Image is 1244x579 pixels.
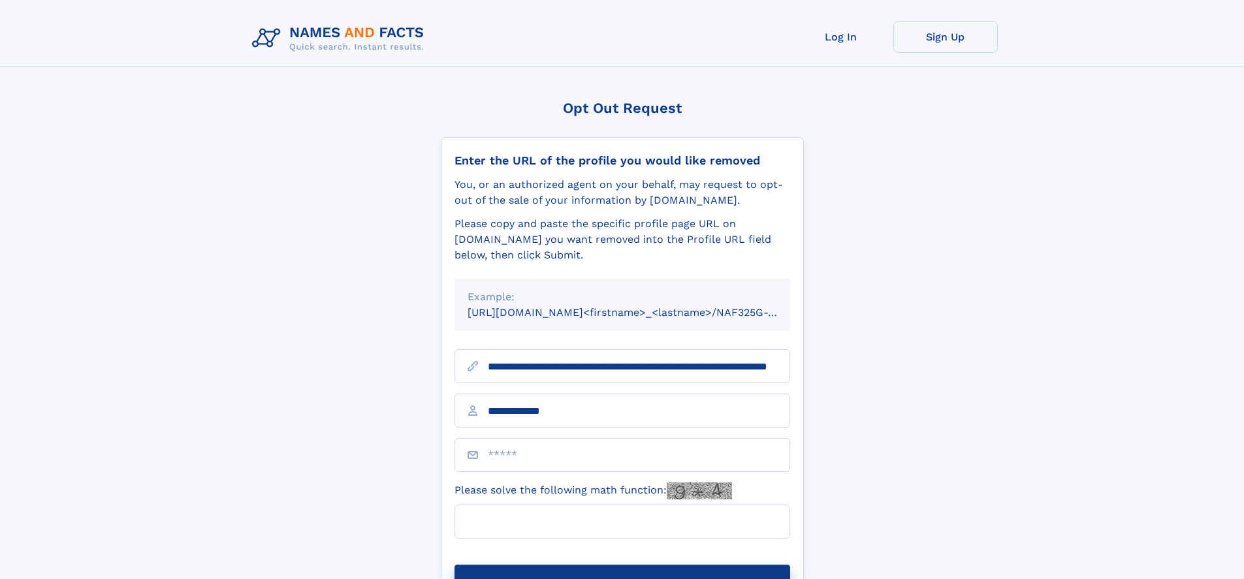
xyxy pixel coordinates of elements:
div: Please copy and paste the specific profile page URL on [DOMAIN_NAME] you want removed into the Pr... [455,216,790,263]
img: Logo Names and Facts [247,21,435,56]
label: Please solve the following math function: [455,482,732,499]
small: [URL][DOMAIN_NAME]<firstname>_<lastname>/NAF325G-xxxxxxxx [468,306,815,319]
div: Example: [468,289,777,305]
a: Log In [789,21,893,53]
a: Sign Up [893,21,998,53]
div: Enter the URL of the profile you would like removed [455,153,790,168]
div: Opt Out Request [441,100,804,116]
div: You, or an authorized agent on your behalf, may request to opt-out of the sale of your informatio... [455,177,790,208]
